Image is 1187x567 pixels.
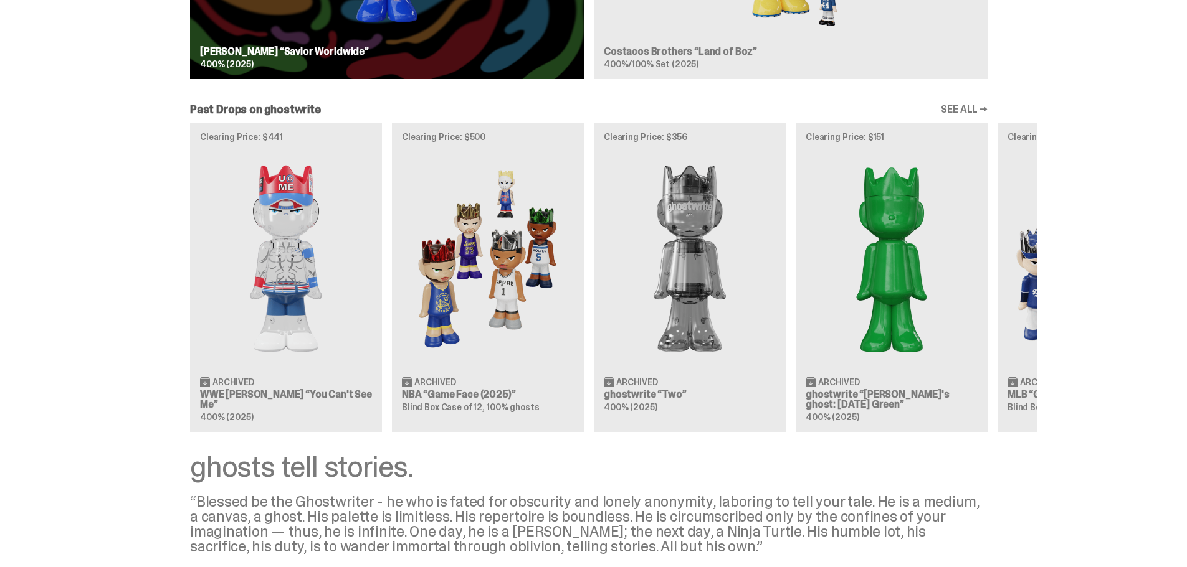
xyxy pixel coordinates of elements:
[190,452,988,482] div: ghosts tell stories.
[200,47,574,57] h3: [PERSON_NAME] “Savior Worldwide”
[604,151,776,366] img: Two
[604,390,776,400] h3: ghostwrite “Two”
[392,123,584,431] a: Clearing Price: $500 Game Face (2025) Archived
[806,411,859,423] span: 400% (2025)
[604,59,698,70] span: 400%/100% Set (2025)
[200,411,253,423] span: 400% (2025)
[806,133,978,141] p: Clearing Price: $151
[190,104,321,115] h2: Past Drops on ghostwrite
[200,133,372,141] p: Clearing Price: $441
[414,378,456,387] span: Archived
[1008,390,1180,400] h3: MLB “Game Face (2025)”
[212,378,254,387] span: Archived
[604,47,978,57] h3: Costacos Brothers “Land of Boz”
[402,133,574,141] p: Clearing Price: $500
[190,123,382,431] a: Clearing Price: $441 You Can't See Me Archived
[1008,151,1180,366] img: Game Face (2025)
[200,390,372,410] h3: WWE [PERSON_NAME] “You Can't See Me”
[818,378,860,387] span: Archived
[616,378,658,387] span: Archived
[604,401,657,413] span: 400% (2025)
[604,133,776,141] p: Clearing Price: $356
[402,401,539,413] span: Blind Box Case of 12, 100% ghosts
[1008,401,1145,413] span: Blind Box Case of 12, 100% ghosts
[806,151,978,366] img: Schrödinger's ghost: Sunday Green
[941,105,988,115] a: SEE ALL →
[402,390,574,400] h3: NBA “Game Face (2025)”
[402,151,574,366] img: Game Face (2025)
[200,151,372,366] img: You Can't See Me
[796,123,988,431] a: Clearing Price: $151 Schrödinger's ghost: Sunday Green Archived
[1008,133,1180,141] p: Clearing Price: $425
[594,123,786,431] a: Clearing Price: $356 Two Archived
[1020,378,1062,387] span: Archived
[200,59,253,70] span: 400% (2025)
[806,390,978,410] h3: ghostwrite “[PERSON_NAME]'s ghost: [DATE] Green”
